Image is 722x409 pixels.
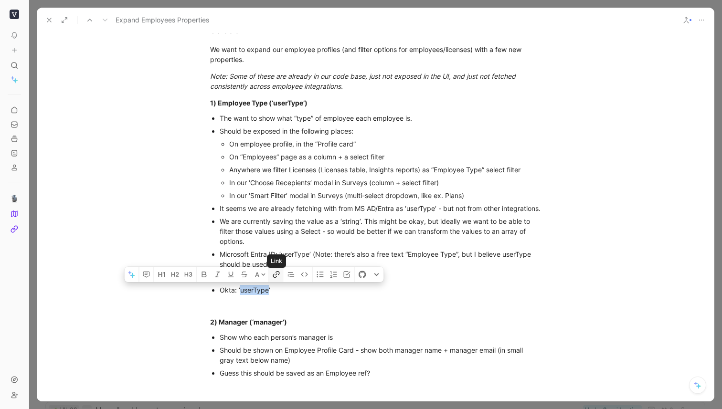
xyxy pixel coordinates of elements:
[229,152,541,162] div: On “Employees” page as a column + a select filter
[220,113,541,123] div: The want to show what “type” of employee each employee is.
[220,249,541,269] div: Microsoft Entra ID: ‘userType’ (Note: there’s also a free text “Employee Type”, but I believe use...
[220,345,541,365] div: Should be shown on Employee Profile Card - show both manager name + manager email (in small gray ...
[210,72,518,90] em: Note: Some of these are already in our code base, just not exposed in the UI, and just not fetche...
[220,332,541,342] div: Show who each person’s manager is
[10,10,19,19] img: Viio
[210,318,287,326] strong: 2) Manager (‘manager’)
[116,14,209,26] span: Expand Employees Properties
[11,195,18,202] img: 🎙️
[8,192,21,205] a: 🎙️
[8,182,21,236] div: 🎙️
[229,139,541,149] div: On employee profile, in the “Profile card”
[220,126,541,136] div: Should be exposed in the following places:
[229,165,541,175] div: Anywhere we filter Licenses (Licenses table, Insights reports) as “Employee Type” select filter
[252,267,269,282] button: A
[229,178,541,188] div: In our ‘Choose Recepients’ modal in Surveys (column + select filter)
[220,216,541,246] div: We are currently saving the value as a ‘string’. This might be okay, but ideally we want to be ab...
[220,368,541,378] div: Guess this should be saved as an Employee ref?
[210,99,308,107] strong: 1) Employee Type (‘userType’)
[220,285,541,295] div: Okta: ‘userType’
[210,44,541,64] div: We want to expand our employee profiles (and filter options for employees/licenses) with a few ne...
[220,203,541,213] div: It seems we are already fetching with from MS AD/Entra as ‘userType’ - but not from other integra...
[8,8,21,21] button: Viio
[229,190,541,200] div: In our ‘Smart Filter’ modal in Surveys (multi-select dropdown, like ex. Plans)
[210,401,281,409] strong: 3) Job Title (‘jobTitle’)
